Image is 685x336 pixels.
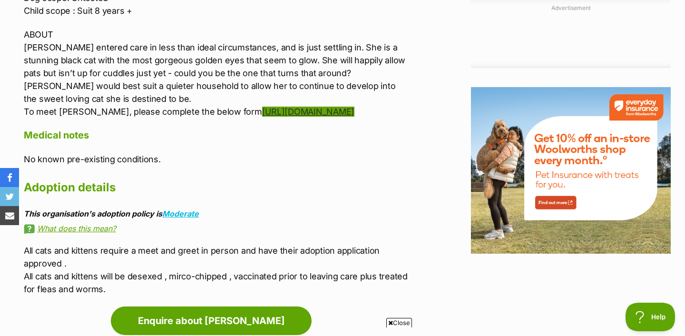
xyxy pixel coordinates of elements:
img: Everyday Insurance by Woolworths promotional banner [471,87,671,254]
p: No known pre-existing conditions. [24,153,408,166]
iframe: Help Scout Beacon - Open [626,303,675,331]
a: What does this mean? [24,224,408,233]
h4: Medical notes [24,129,408,141]
p: ABOUT [PERSON_NAME] entered care in less than ideal circumstances, and is just settling in. She i... [24,28,408,118]
p: All cats and kittens require a meet and greet in person and have their adoption application appro... [24,244,408,296]
a: Enquire about [PERSON_NAME] [111,306,312,335]
div: This organisation's adoption policy is [24,209,408,218]
a: Moderate [162,209,199,218]
span: Close [386,318,412,327]
a: [URL][DOMAIN_NAME] [262,107,354,117]
h2: Adoption details [24,177,408,198]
